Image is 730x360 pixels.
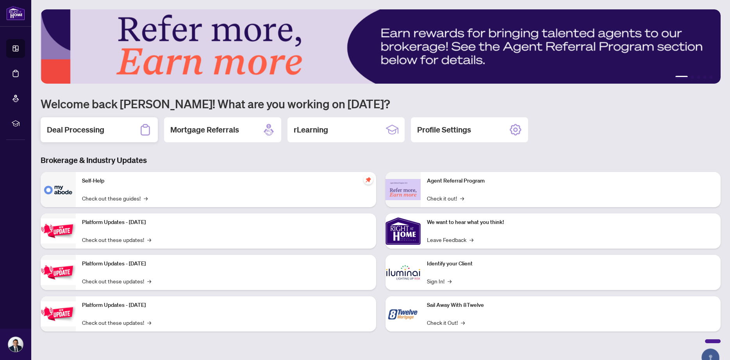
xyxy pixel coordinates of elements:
[427,218,715,227] p: We want to hear what you think!
[82,301,370,310] p: Platform Updates - [DATE]
[82,277,151,285] a: Check out these updates!→
[386,213,421,249] img: We want to hear what you think!
[147,235,151,244] span: →
[294,124,328,135] h2: rLearning
[691,76,694,79] button: 2
[147,318,151,327] span: →
[82,318,151,327] a: Check out these updates!→
[697,76,700,79] button: 3
[427,318,465,327] a: Check it Out!→
[386,296,421,331] img: Sail Away With 8Twelve
[427,194,464,202] a: Check it out!→
[448,277,452,285] span: →
[386,179,421,201] img: Agent Referral Program
[170,124,239,135] h2: Mortgage Referrals
[47,124,104,135] h2: Deal Processing
[144,194,148,202] span: →
[41,260,76,285] img: Platform Updates - July 8, 2025
[82,235,151,244] a: Check out these updates!→
[427,301,715,310] p: Sail Away With 8Twelve
[6,6,25,20] img: logo
[461,318,465,327] span: →
[427,235,473,244] a: Leave Feedback→
[147,277,151,285] span: →
[41,301,76,326] img: Platform Updates - June 23, 2025
[417,124,471,135] h2: Profile Settings
[82,194,148,202] a: Check out these guides!→
[41,219,76,243] img: Platform Updates - July 21, 2025
[427,277,452,285] a: Sign In!→
[710,76,713,79] button: 5
[41,96,721,111] h1: Welcome back [PERSON_NAME]! What are you working on [DATE]?
[82,177,370,185] p: Self-Help
[703,76,707,79] button: 4
[8,337,23,352] img: Profile Icon
[41,172,76,207] img: Self-Help
[82,260,370,268] p: Platform Updates - [DATE]
[427,260,715,268] p: Identify your Client
[41,9,721,84] img: Slide 0
[41,155,721,166] h3: Brokerage & Industry Updates
[469,235,473,244] span: →
[364,175,373,184] span: pushpin
[699,333,722,356] button: Open asap
[675,76,688,79] button: 1
[427,177,715,185] p: Agent Referral Program
[460,194,464,202] span: →
[386,255,421,290] img: Identify your Client
[82,218,370,227] p: Platform Updates - [DATE]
